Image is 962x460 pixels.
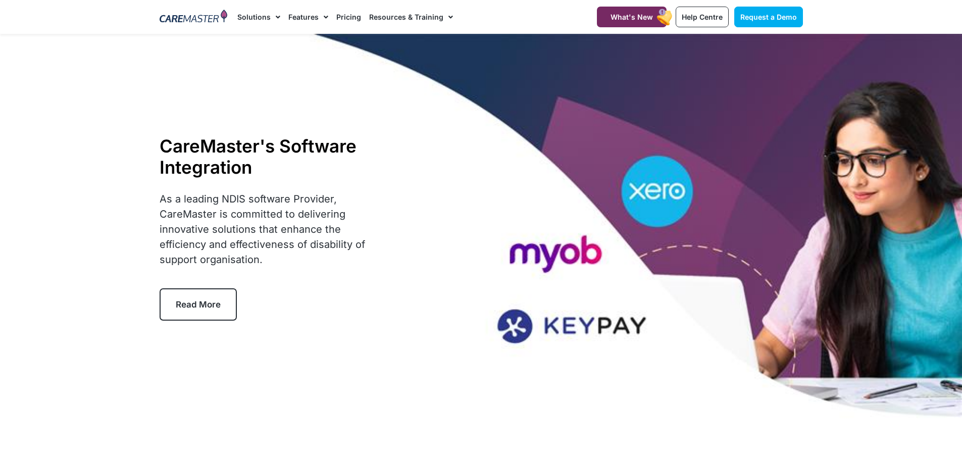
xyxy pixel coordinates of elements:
[611,13,653,21] span: What's New
[176,299,221,310] span: Read More
[734,7,803,27] a: Request a Demo
[160,288,237,321] a: Read More
[160,191,378,267] p: As a leading NDIS software Provider, CareMaster is committed to delivering innovative solutions t...
[676,7,729,27] a: Help Centre
[160,135,378,178] h1: CareMaster's Software Integration
[740,13,797,21] span: Request a Demo
[160,10,228,25] img: CareMaster Logo
[682,13,723,21] span: Help Centre
[597,7,667,27] a: What's New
